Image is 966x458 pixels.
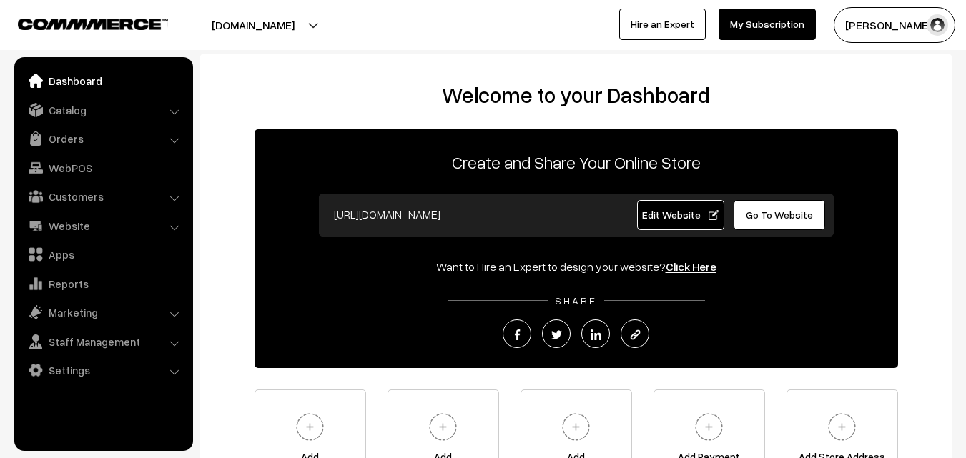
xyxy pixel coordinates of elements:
a: Reports [18,271,188,297]
img: plus.svg [423,407,463,447]
a: Website [18,213,188,239]
a: Marketing [18,299,188,325]
a: Catalog [18,97,188,123]
img: user [927,14,948,36]
a: Customers [18,184,188,209]
span: SHARE [548,294,604,307]
a: Click Here [666,259,716,274]
span: Edit Website [642,209,719,221]
img: plus.svg [556,407,596,447]
a: COMMMERCE [18,14,143,31]
img: plus.svg [290,407,330,447]
a: Go To Website [734,200,826,230]
button: [DOMAIN_NAME] [162,7,345,43]
img: COMMMERCE [18,19,168,29]
a: Hire an Expert [619,9,706,40]
div: Want to Hire an Expert to design your website? [255,258,898,275]
a: Settings [18,357,188,383]
a: Orders [18,126,188,151]
img: plus.svg [689,407,729,447]
a: My Subscription [719,9,816,40]
a: Staff Management [18,329,188,354]
span: Go To Website [746,209,813,221]
button: [PERSON_NAME] [834,7,955,43]
a: Dashboard [18,68,188,94]
p: Create and Share Your Online Store [255,149,898,175]
a: Edit Website [637,200,724,230]
h2: Welcome to your Dashboard [215,82,937,108]
img: plus.svg [822,407,862,447]
a: Apps [18,242,188,267]
a: WebPOS [18,155,188,181]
